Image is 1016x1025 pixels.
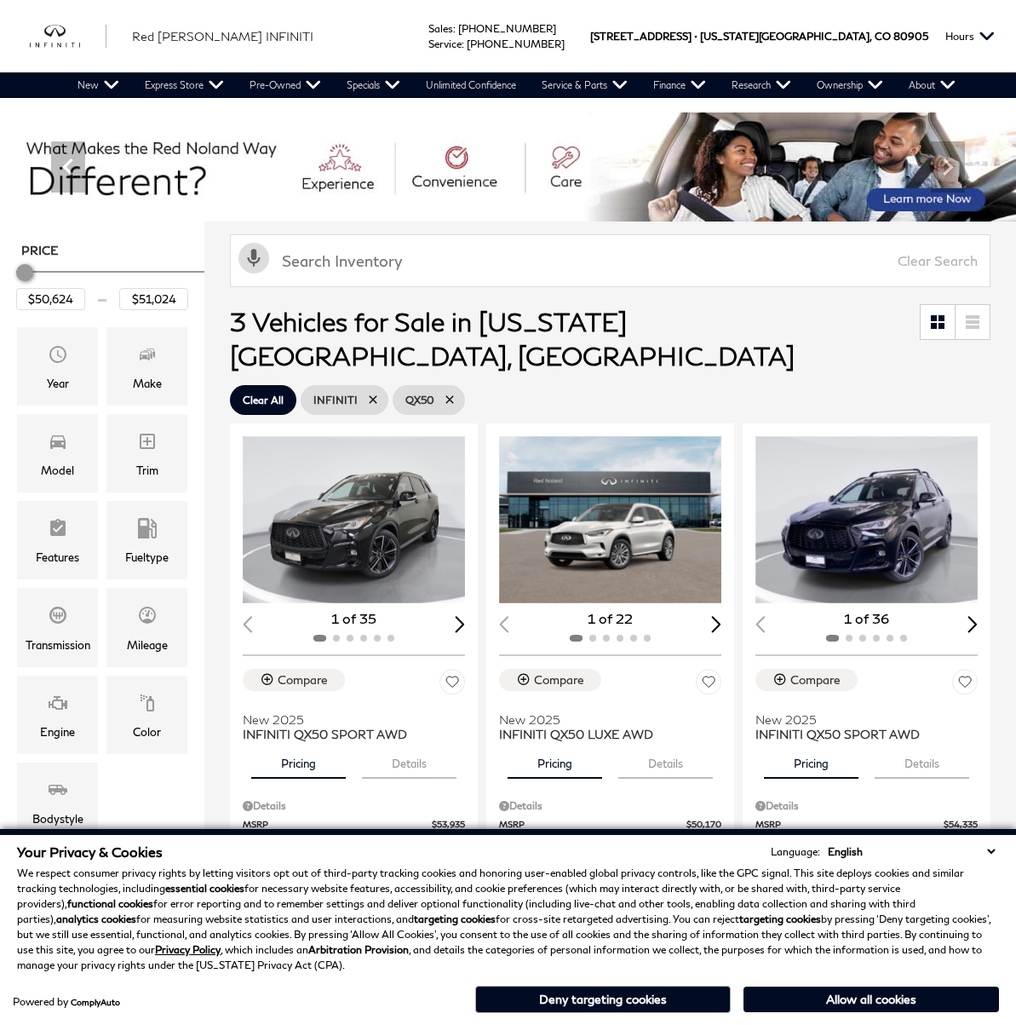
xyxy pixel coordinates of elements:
div: Bodystyle [32,809,83,828]
span: Go to slide 7 [560,190,577,207]
div: Powered by [13,997,120,1007]
button: pricing tab [764,741,858,779]
button: Compare Vehicle [755,669,858,691]
img: INFINITI [30,25,106,48]
span: Clear All [243,389,284,411]
img: 2025 INFINITI QX50 SPORT AWD 1 [755,436,978,603]
span: Mileage [137,601,158,635]
button: Deny targeting cookies [475,986,731,1013]
strong: functional cookies [67,897,153,910]
button: Save Vehicle [952,669,978,700]
div: 1 / 2 [755,436,978,603]
strong: Arbitration Provision [308,943,409,956]
div: Minimum Price [16,264,33,281]
div: Previous [51,141,85,193]
span: Go to slide 3 [464,190,481,207]
a: MSRP $53,935 [243,818,465,831]
span: $53,935 [432,818,465,831]
a: [PHONE_NUMBER] [458,22,556,35]
div: 1 of 22 [499,609,721,628]
div: TrimTrim [106,414,187,492]
button: Compare Vehicle [499,669,601,691]
div: 1 of 35 [243,609,465,628]
a: New [65,72,132,98]
div: Next slide [711,616,721,632]
button: details tab [875,741,969,779]
div: FeaturesFeatures [17,501,98,579]
span: Model [48,427,68,461]
button: Allow all cookies [743,987,999,1012]
a: About [896,72,968,98]
button: pricing tab [508,741,602,779]
span: New 2025 [755,712,965,727]
a: MSRP $50,170 [499,818,721,831]
span: Go to slide 8 [583,190,600,207]
button: details tab [618,741,713,779]
a: ComplyAuto [71,997,120,1007]
svg: Click to toggle on voice search [238,243,269,274]
span: Transmission [48,601,68,635]
span: Color [137,688,158,723]
div: Mileage [127,636,168,654]
button: Save Vehicle [696,669,721,700]
div: Compare [278,672,328,688]
button: pricing tab [251,741,346,779]
div: Color [133,723,161,741]
div: Next slide [455,616,465,632]
strong: targeting cookies [414,913,496,925]
div: Language: [771,847,820,857]
span: Your Privacy & Cookies [17,844,163,860]
div: MileageMileage [106,588,187,666]
div: Model [41,461,74,480]
nav: Main Navigation [65,72,968,98]
strong: analytics cookies [56,913,136,925]
a: Ownership [804,72,896,98]
select: Language Select [824,844,999,860]
div: Make [133,374,162,393]
span: $54,335 [944,818,978,831]
a: [STREET_ADDRESS] • [US_STATE][GEOGRAPHIC_DATA], CO 80905 [590,30,928,43]
div: Pricing Details - INFINITI QX50 SPORT AWD [243,798,465,814]
span: Year [48,340,68,374]
a: Finance [640,72,719,98]
a: Privacy Policy [155,943,221,956]
div: Transmission [26,636,90,654]
strong: targeting cookies [739,913,821,925]
input: Search Inventory [230,234,990,287]
span: Fueltype [137,514,158,548]
a: [PHONE_NUMBER] [467,37,565,50]
img: 2025 INFINITI QX50 LUXE AWD 1 [499,436,721,603]
strong: essential cookies [165,882,244,895]
div: Engine [40,723,75,741]
a: New 2025INFINITI QX50 SPORT AWD [755,701,978,741]
div: 1 / 2 [499,436,721,603]
div: TransmissionTransmission [17,588,98,666]
a: Red [PERSON_NAME] INFINITI [132,27,313,45]
div: Compare [790,672,841,688]
button: Compare Vehicle [243,669,345,691]
span: Go to slide 2 [440,190,457,207]
div: 1 of 36 [755,609,978,628]
span: New 2025 [499,712,709,727]
span: Sales [428,22,453,35]
div: 1 / 2 [243,436,465,603]
div: ColorColor [106,676,187,754]
a: Specials [334,72,413,98]
button: Save Vehicle [439,669,465,700]
input: Maximum [119,288,188,310]
span: INFINITI QX50 SPORT AWD [243,727,452,741]
span: Make [137,340,158,374]
span: : [462,37,464,50]
span: INFINITI QX50 LUXE AWD [499,727,709,741]
a: Unlimited Confidence [413,72,529,98]
div: Next slide [967,616,978,632]
span: MSRP [755,818,944,831]
span: Go to slide 1 [416,190,433,207]
a: MSRP $54,335 [755,818,978,831]
span: : [453,22,456,35]
span: $50,170 [686,818,721,831]
a: New 2025INFINITI QX50 SPORT AWD [243,701,465,741]
div: Next [931,141,965,193]
a: Express Store [132,72,237,98]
